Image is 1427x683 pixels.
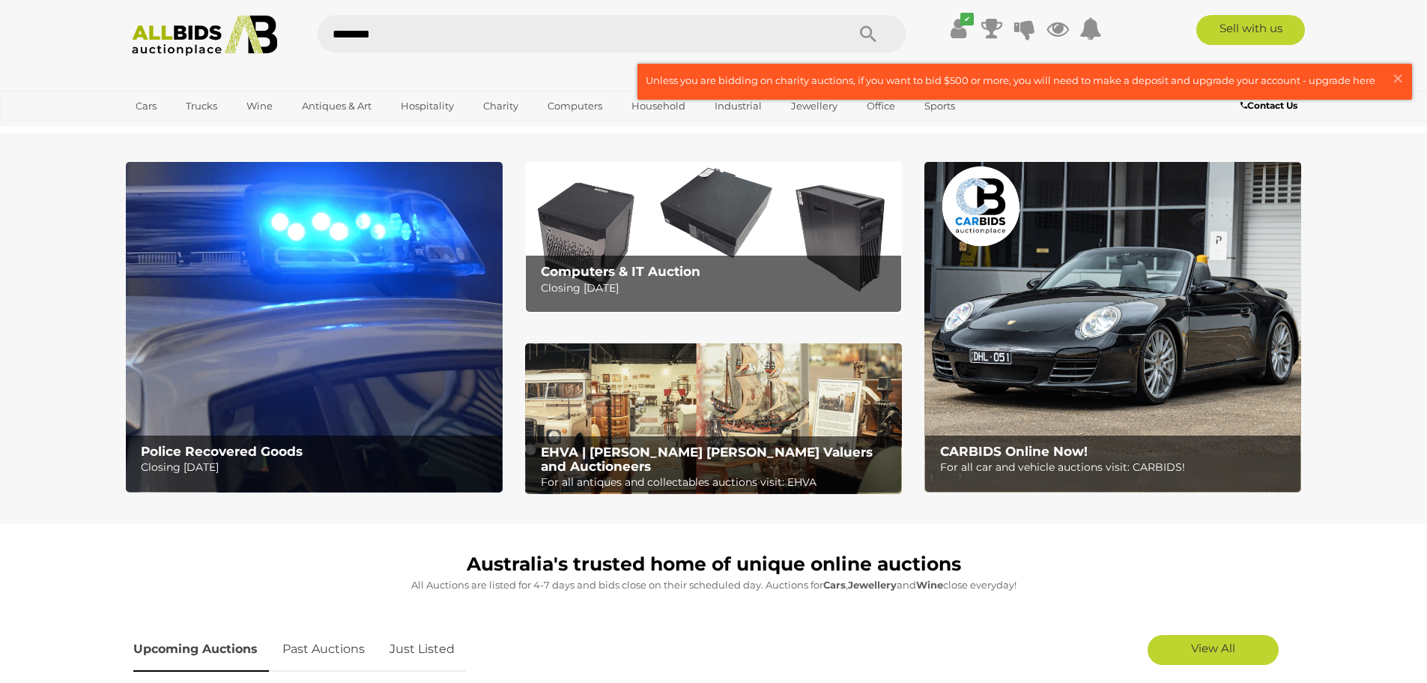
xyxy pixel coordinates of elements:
a: Sell with us [1196,15,1305,45]
b: CARBIDS Online Now! [940,444,1088,459]
img: Allbids.com.au [124,15,286,56]
p: For all antiques and collectables auctions visit: EHVA [541,473,894,492]
a: Antiques & Art [292,94,381,118]
a: Charity [473,94,528,118]
strong: Cars [823,579,846,591]
a: EHVA | Evans Hastings Valuers and Auctioneers EHVA | [PERSON_NAME] [PERSON_NAME] Valuers and Auct... [525,343,902,495]
a: Contact Us [1240,97,1301,114]
a: ✔ [948,15,970,42]
a: Past Auctions [271,628,376,672]
a: Computers & IT Auction Computers & IT Auction Closing [DATE] [525,162,902,313]
a: Sports [915,94,965,118]
a: Hospitality [391,94,464,118]
a: Police Recovered Goods Police Recovered Goods Closing [DATE] [126,162,503,493]
img: EHVA | Evans Hastings Valuers and Auctioneers [525,343,902,495]
p: For all car and vehicle auctions visit: CARBIDS! [940,458,1293,477]
i: ✔ [960,13,974,25]
a: Cars [126,94,166,118]
b: Police Recovered Goods [141,444,303,459]
b: Computers & IT Auction [541,264,700,279]
a: [GEOGRAPHIC_DATA] [126,118,252,143]
a: Computers [538,94,612,118]
a: Just Listed [378,628,466,672]
img: Police Recovered Goods [126,162,503,493]
strong: Jewellery [848,579,897,591]
p: All Auctions are listed for 4-7 days and bids close on their scheduled day. Auctions for , and cl... [133,577,1294,594]
a: Industrial [705,94,772,118]
a: CARBIDS Online Now! CARBIDS Online Now! For all car and vehicle auctions visit: CARBIDS! [924,162,1301,493]
p: Closing [DATE] [141,458,494,477]
a: Jewellery [781,94,847,118]
img: Computers & IT Auction [525,162,902,313]
span: View All [1191,641,1235,655]
span: × [1391,64,1405,93]
h1: Australia's trusted home of unique online auctions [133,554,1294,575]
a: Office [857,94,905,118]
a: Trucks [176,94,227,118]
b: EHVA | [PERSON_NAME] [PERSON_NAME] Valuers and Auctioneers [541,445,873,474]
p: Closing [DATE] [541,279,894,298]
a: Upcoming Auctions [133,628,269,672]
a: View All [1148,635,1279,665]
button: Search [831,15,906,52]
b: Contact Us [1240,100,1297,111]
strong: Wine [916,579,943,591]
img: CARBIDS Online Now! [924,162,1301,493]
a: Household [622,94,695,118]
a: Wine [237,94,282,118]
